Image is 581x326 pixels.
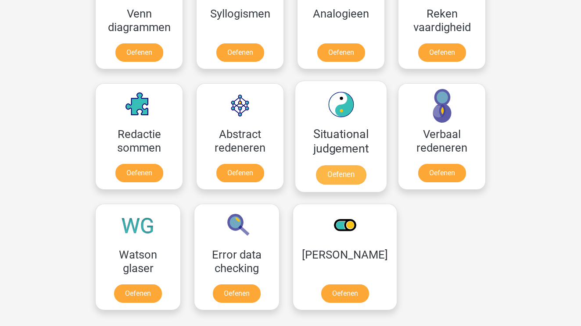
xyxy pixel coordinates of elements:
[213,284,261,303] a: Oefenen
[418,164,466,182] a: Oefenen
[216,43,264,62] a: Oefenen
[114,284,162,303] a: Oefenen
[115,43,163,62] a: Oefenen
[317,43,365,62] a: Oefenen
[216,164,264,182] a: Oefenen
[418,43,466,62] a: Oefenen
[316,165,366,184] a: Oefenen
[115,164,163,182] a: Oefenen
[321,284,369,303] a: Oefenen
